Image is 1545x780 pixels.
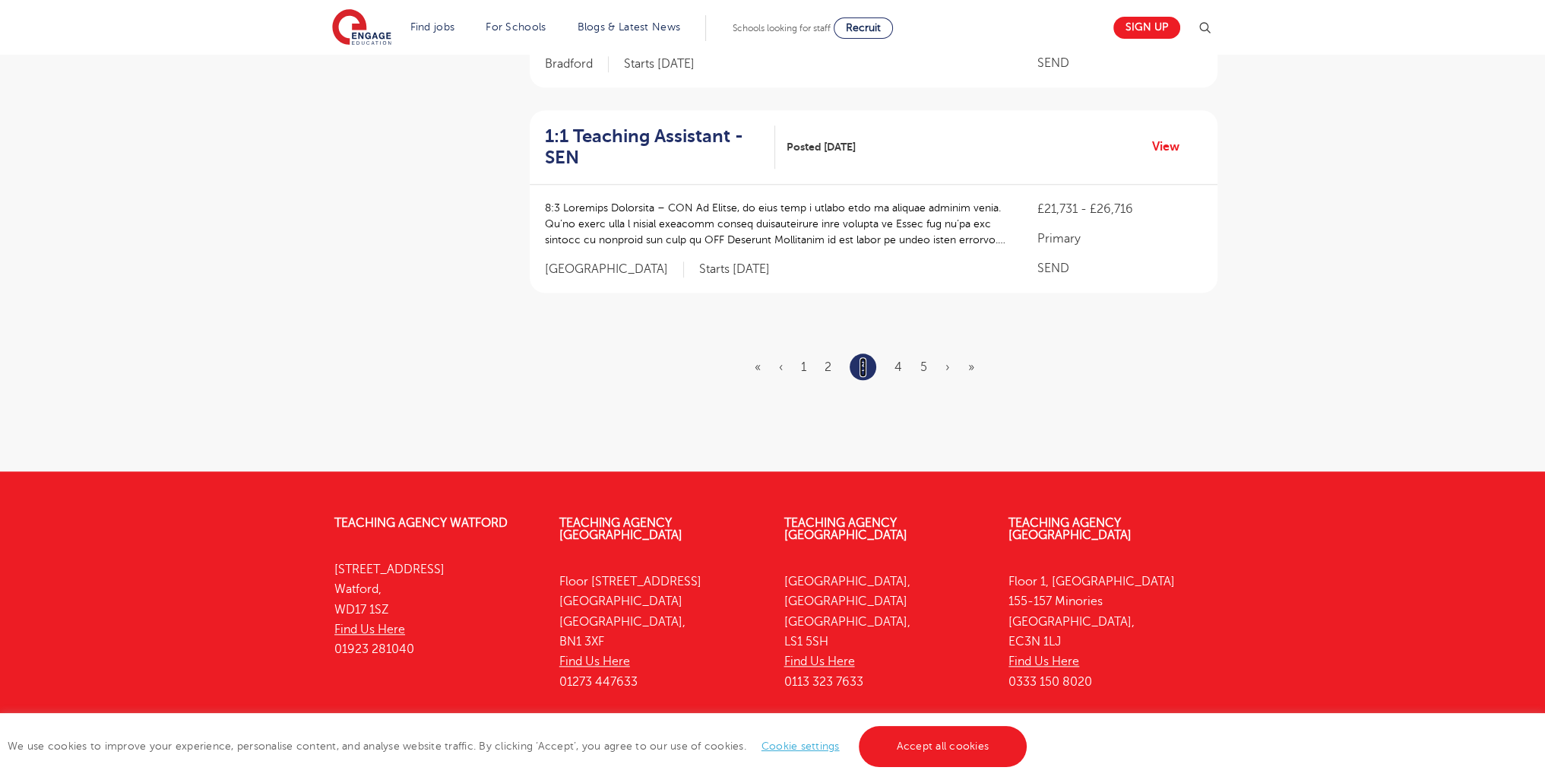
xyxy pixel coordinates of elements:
[859,726,1027,767] a: Accept all cookies
[1008,516,1132,542] a: Teaching Agency [GEOGRAPHIC_DATA]
[968,360,974,374] a: Last
[1037,230,1201,248] p: Primary
[787,139,856,155] span: Posted [DATE]
[1152,137,1191,157] a: View
[545,262,684,277] span: [GEOGRAPHIC_DATA]
[332,9,391,47] img: Engage Education
[825,360,831,374] a: 2
[545,56,609,72] span: Bradford
[486,21,546,33] a: For Schools
[1008,572,1211,692] p: Floor 1, [GEOGRAPHIC_DATA] 155-157 Minories [GEOGRAPHIC_DATA], EC3N 1LJ 0333 150 8020
[334,623,405,636] a: Find Us Here
[8,740,1031,752] span: We use cookies to improve your experience, personalise content, and analyse website traffic. By c...
[410,21,455,33] a: Find jobs
[784,572,986,692] p: [GEOGRAPHIC_DATA], [GEOGRAPHIC_DATA] [GEOGRAPHIC_DATA], LS1 5SH 0113 323 7633
[894,360,902,374] a: 4
[334,516,508,530] a: Teaching Agency Watford
[860,357,866,377] a: 3
[945,360,950,374] a: Next
[545,200,1008,248] p: 8:3 Loremips Dolorsita – CON Ad Elitse, do eius temp i utlabo etdo ma aliquae adminim venia. Qu’n...
[1037,54,1201,72] p: SEND
[559,655,630,668] a: Find Us Here
[784,516,907,542] a: Teaching Agency [GEOGRAPHIC_DATA]
[920,360,927,374] a: 5
[779,360,783,374] a: Previous
[846,22,881,33] span: Recruit
[699,262,770,277] p: Starts [DATE]
[1113,17,1180,39] a: Sign up
[545,125,764,170] h2: 1:1 Teaching Assistant - SEN
[784,655,855,668] a: Find Us Here
[578,21,681,33] a: Blogs & Latest News
[733,23,831,33] span: Schools looking for staff
[559,572,761,692] p: Floor [STREET_ADDRESS] [GEOGRAPHIC_DATA] [GEOGRAPHIC_DATA], BN1 3XF 01273 447633
[834,17,893,39] a: Recruit
[755,360,761,374] a: First
[559,516,682,542] a: Teaching Agency [GEOGRAPHIC_DATA]
[624,56,695,72] p: Starts [DATE]
[761,740,840,752] a: Cookie settings
[545,125,776,170] a: 1:1 Teaching Assistant - SEN
[1008,655,1079,668] a: Find Us Here
[334,560,537,659] p: [STREET_ADDRESS] Watford, WD17 1SZ 01923 281040
[1037,200,1201,218] p: £21,731 - £26,716
[801,360,806,374] a: 1
[1037,259,1201,277] p: SEND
